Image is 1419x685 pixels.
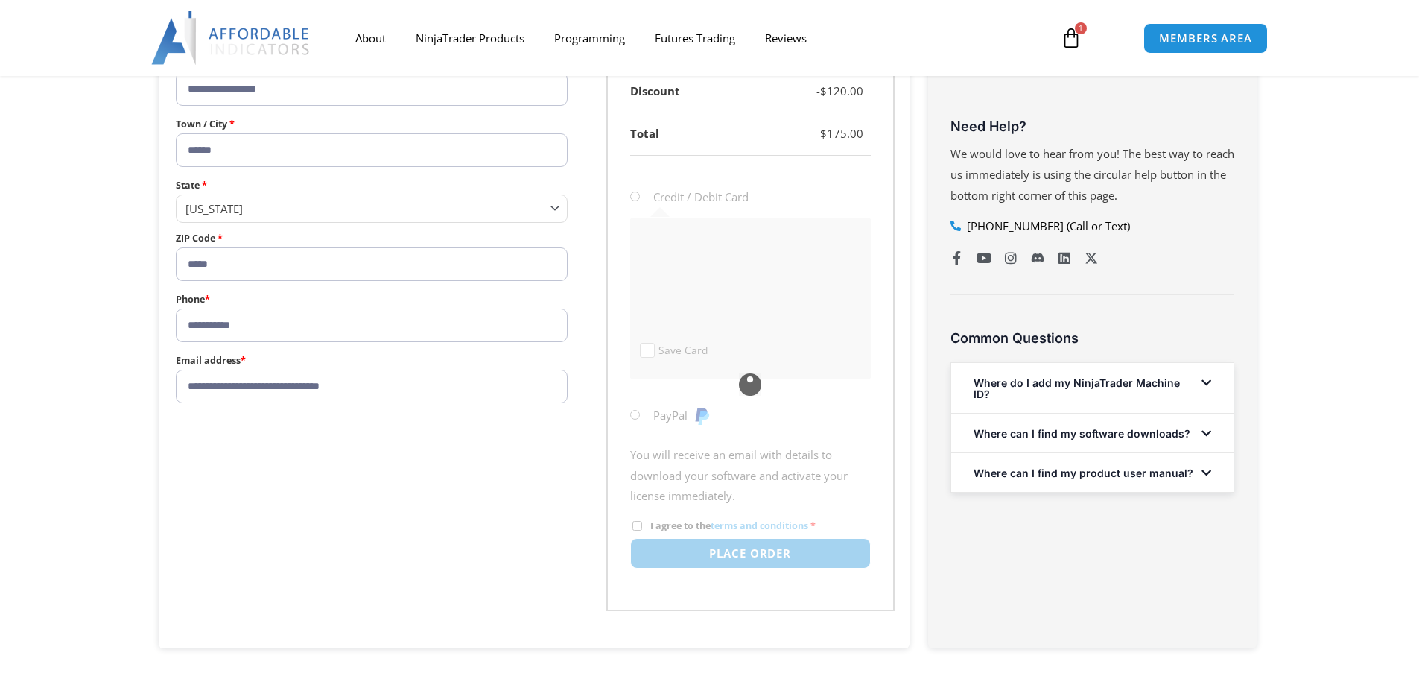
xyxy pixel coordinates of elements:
a: Where can I find my software downloads? [974,427,1190,440]
span: 1 [1075,22,1087,34]
label: Email address [176,351,568,370]
h3: Common Questions [950,329,1234,347]
span: [PHONE_NUMBER] (Call or Text) [963,216,1130,237]
div: Where do I add my NinjaTrader Machine ID? [951,363,1234,413]
label: State [176,176,568,195]
a: NinjaTrader Products [401,21,539,55]
a: Where do I add my NinjaTrader Machine ID? [974,376,1180,400]
nav: Menu [340,21,1044,55]
a: 1 [1038,16,1104,60]
a: Where can I find my product user manual? [974,467,1193,479]
a: Programming [539,21,640,55]
h3: Need Help? [950,118,1234,135]
div: Where can I find my software downloads? [951,414,1234,452]
span: We would love to hear from you! The best way to reach us immediately is using the circular help b... [950,146,1234,203]
span: Colorado [185,201,545,216]
div: Where can I find my product user manual? [951,453,1234,492]
label: ZIP Code [176,229,568,247]
a: MEMBERS AREA [1143,23,1268,54]
label: Town / City [176,115,568,133]
label: Phone [176,290,568,309]
a: About [340,21,401,55]
span: State [176,195,568,222]
span: MEMBERS AREA [1159,33,1252,44]
img: LogoAI | Affordable Indicators – NinjaTrader [151,11,311,65]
